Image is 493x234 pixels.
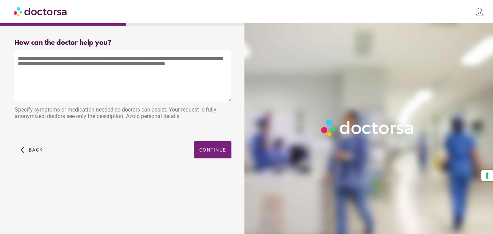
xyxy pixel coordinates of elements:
img: Logo-Doctorsa-trans-White-partial-flat.png [318,117,417,139]
span: Back [29,147,43,153]
img: Doctorsa.com [14,4,68,19]
div: How can the doctor help you? [14,39,231,47]
button: Your consent preferences for tracking technologies [481,170,493,181]
button: Continue [194,141,231,158]
div: Specify symptoms or medication needed so doctors can assist. Your request is fully anonymized; do... [14,103,231,125]
span: Continue [199,147,226,153]
img: icons8-customer-100.png [475,7,484,17]
button: arrow_back_ios Back [18,141,46,158]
